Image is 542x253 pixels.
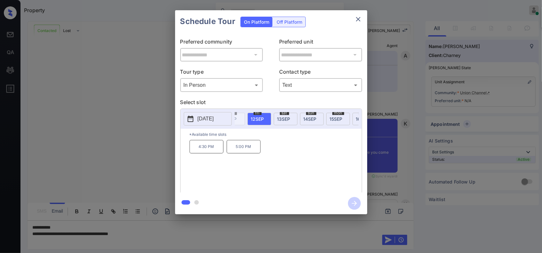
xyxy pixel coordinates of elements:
[326,113,350,125] div: date-select
[251,116,264,122] span: 12 SEP
[306,111,316,115] span: sun
[184,112,232,126] button: [DATE]
[254,111,262,115] span: fri
[190,129,362,140] p: *Available time slots
[180,38,263,48] p: Preferred community
[241,17,272,27] div: On Platform
[330,116,343,122] span: 15 SEP
[180,68,263,78] p: Tour type
[274,113,297,125] div: date-select
[247,113,271,125] div: date-select
[281,80,360,90] div: Text
[175,10,240,33] h2: Schedule Tour
[180,98,362,109] p: Select slot
[300,113,324,125] div: date-select
[352,13,365,26] button: close
[190,140,223,153] p: 4:30 PM
[279,68,362,78] p: Contact type
[227,140,261,153] p: 5:00 PM
[356,116,369,122] span: 16 SEP
[352,113,376,125] div: date-select
[198,115,214,123] p: [DATE]
[303,116,317,122] span: 14 SEP
[280,111,289,115] span: sat
[279,38,362,48] p: Preferred unit
[332,111,344,115] span: mon
[273,17,305,27] div: Off Platform
[277,116,290,122] span: 13 SEP
[182,80,262,90] div: In Person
